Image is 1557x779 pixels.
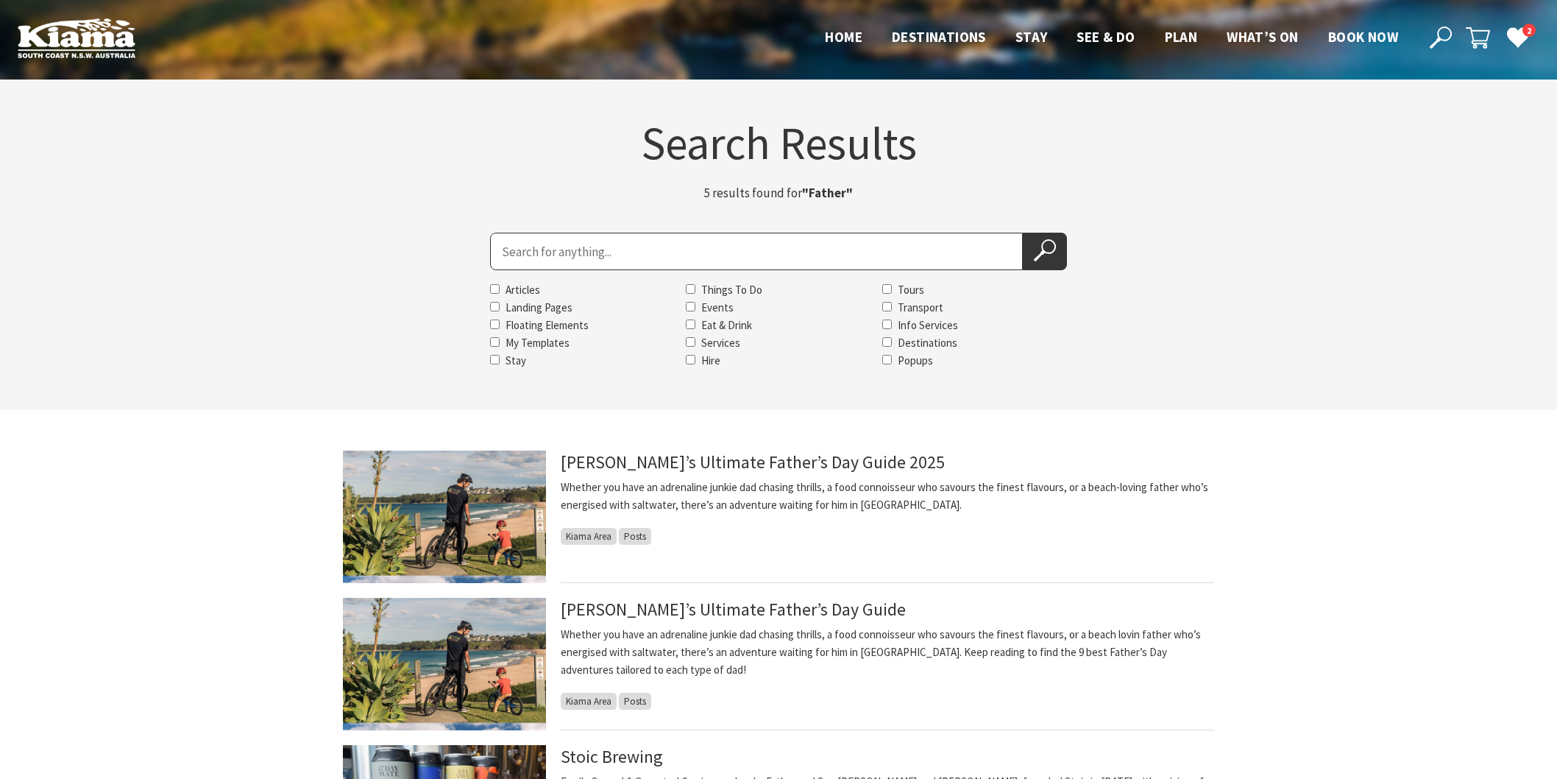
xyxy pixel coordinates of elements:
label: Destinations [898,336,957,350]
a: 2 [1506,26,1528,48]
span: Home [825,28,862,46]
span: Destinations [892,28,986,46]
label: Transport [898,300,943,314]
span: Posts [619,693,651,710]
label: Articles [506,283,540,297]
input: Search for: [490,233,1023,270]
span: Kiama Area [561,528,617,545]
span: See & Do [1077,28,1135,46]
p: 5 results found for [595,183,962,203]
label: My Templates [506,336,570,350]
label: Things To Do [701,283,762,297]
span: Kiama Area [561,693,617,710]
strong: "Father" [802,185,853,201]
label: Stay [506,353,526,367]
label: Eat & Drink [701,318,752,332]
label: Hire [701,353,720,367]
label: Info Services [898,318,958,332]
nav: Main Menu [810,26,1413,50]
a: [PERSON_NAME]’s Ultimate Father’s Day Guide [561,598,906,621]
img: Kiama Logo [18,18,135,58]
span: Plan [1165,28,1198,46]
label: Tours [898,283,924,297]
span: Stay [1015,28,1048,46]
span: 2 [1522,24,1536,38]
h1: Search Results [343,120,1214,166]
label: Popups [898,353,933,367]
a: [PERSON_NAME]’s Ultimate Father’s Day Guide 2025 [561,451,945,473]
span: Book now [1328,28,1398,46]
label: Events [701,300,734,314]
span: What’s On [1227,28,1299,46]
a: Stoic Brewing [561,745,663,768]
label: Services [701,336,740,350]
p: Whether you have an adrenaline junkie dad chasing thrills, a food connoisseur who savours the fin... [561,626,1214,679]
span: Posts [619,528,651,545]
label: Floating Elements [506,318,589,332]
label: Landing Pages [506,300,572,314]
p: Whether you have an adrenaline junkie dad chasing thrills, a food connoisseur who savours the fin... [561,479,1214,514]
